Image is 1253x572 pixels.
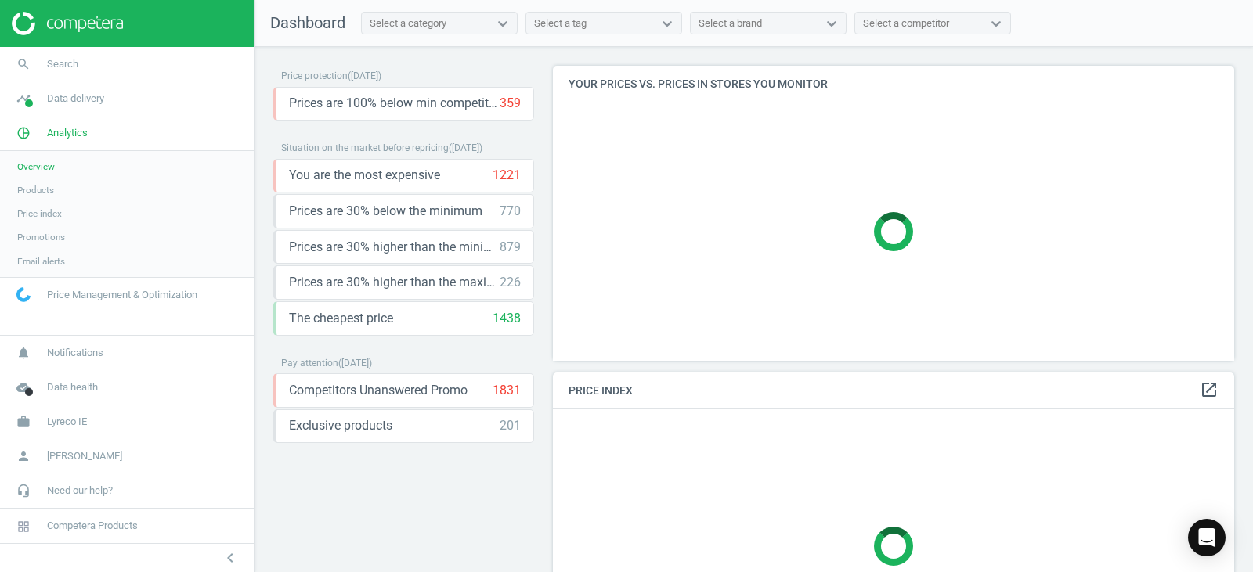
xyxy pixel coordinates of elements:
span: Search [47,57,78,71]
div: Select a tag [534,16,587,31]
span: Lyreco IE [47,415,87,429]
span: Prices are 30% below the minimum [289,203,482,220]
h4: Your prices vs. prices in stores you monitor [553,66,1234,103]
div: 359 [500,95,521,112]
span: Data health [47,380,98,394]
span: The cheapest price [289,310,393,327]
span: Email alerts [17,255,65,268]
i: pie_chart_outlined [9,118,38,148]
div: Select a brand [699,16,762,31]
img: ajHJNr6hYgQAAAAASUVORK5CYII= [12,12,123,35]
span: ( [DATE] ) [449,142,482,153]
span: Overview [17,160,55,173]
i: work [9,407,38,437]
span: Price Management & Optimization [47,288,197,302]
span: Exclusive products [289,417,392,434]
span: Data delivery [47,92,104,106]
div: 879 [500,239,521,256]
h4: Price Index [553,372,1234,409]
span: Prices are 100% below min competitor [289,95,500,112]
span: Prices are 30% higher than the maximal [289,274,500,291]
i: headset_mic [9,476,38,505]
i: cloud_done [9,372,38,402]
a: open_in_new [1200,380,1219,401]
div: 226 [500,274,521,291]
div: Open Intercom Messenger [1188,519,1226,556]
div: 201 [500,417,521,434]
span: Price index [17,207,62,220]
span: You are the most expensive [289,167,440,184]
span: Analytics [47,126,88,140]
span: Competera Products [47,519,138,533]
span: Situation on the market before repricing [281,142,449,153]
span: Products [17,184,54,196]
i: person [9,441,38,471]
div: 1221 [493,167,521,184]
i: notifications [9,338,38,368]
i: timeline [9,84,38,113]
button: chevron_left [211,548,250,568]
span: Notifications [47,346,103,360]
span: [PERSON_NAME] [47,449,122,463]
span: ( [DATE] ) [338,358,372,369]
span: Prices are 30% higher than the minimum [289,239,500,256]
div: Select a category [370,16,446,31]
span: Dashboard [270,13,345,32]
span: Need our help? [47,484,113,498]
i: open_in_new [1200,380,1219,399]
span: ( [DATE] ) [348,70,381,81]
span: Competitors Unanswered Promo [289,382,468,399]
span: Pay attention [281,358,338,369]
div: Select a competitor [863,16,949,31]
i: search [9,49,38,79]
i: chevron_left [221,549,240,567]
div: 1438 [493,310,521,327]
img: wGWNvw8QSZomAAAAABJRU5ErkJggg== [16,287,31,302]
div: 770 [500,203,521,220]
span: Price protection [281,70,348,81]
span: Promotions [17,231,65,243]
div: 1831 [493,382,521,399]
